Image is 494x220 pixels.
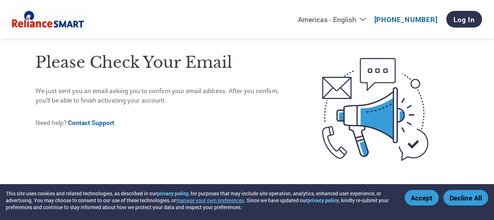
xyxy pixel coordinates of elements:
img: open-email [292,45,459,174]
a: Contact Support [68,119,114,127]
p: We just sent you an email asking you to confirm your email address. After you confirm, you’ll be ... [35,86,292,105]
h1: Please check your email [35,51,292,74]
a: [PHONE_NUMBER] [374,15,438,24]
div: This site uses cookies and related technologies, as described in our , for purposes that may incl... [6,190,394,211]
a: privacy policy [157,190,188,197]
button: Decline All [443,190,488,206]
button: manage your own preferences [176,197,244,204]
button: Accept [405,190,439,206]
a: Log In [446,11,482,28]
img: Reliance Smart [12,9,84,29]
a: privacy policy [307,197,339,204]
p: Need help? [35,118,292,128]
